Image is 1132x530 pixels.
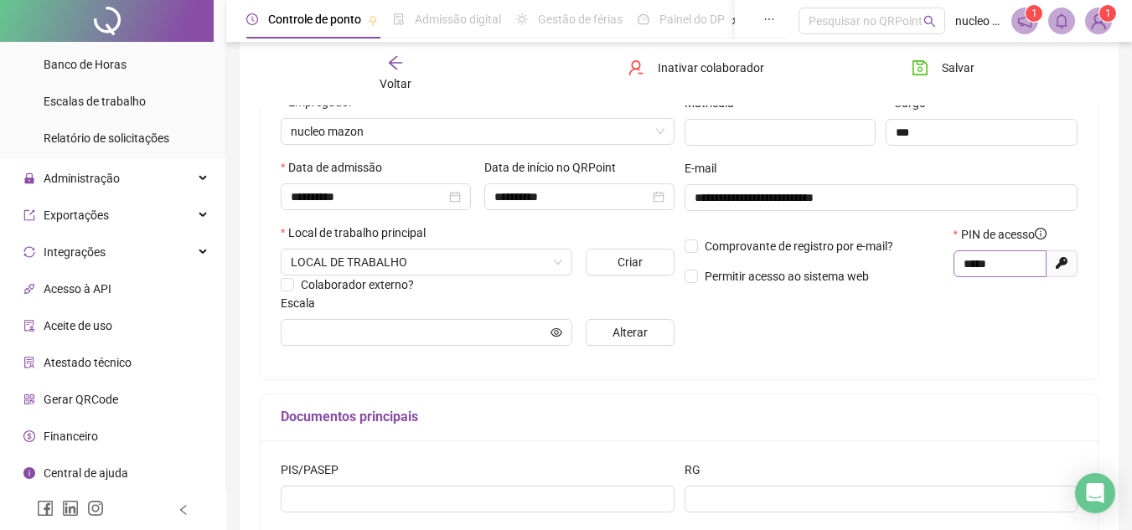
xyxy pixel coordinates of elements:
span: PIN de acesso [961,225,1047,244]
span: lock [23,172,35,184]
span: Gerar QRCode [44,393,118,406]
label: Local de trabalho principal [281,224,437,242]
span: Aceite de uso [44,319,112,332]
span: clock-circle [246,13,258,25]
span: Voltar [380,77,411,90]
span: notification [1017,13,1032,28]
span: sync [23,246,35,258]
span: nucleo mazon [955,12,1001,30]
span: dollar [23,430,35,442]
label: Data de admissão [281,158,393,177]
span: Admissão digital [415,13,501,26]
button: Criar [586,249,674,275]
span: sun [516,13,528,25]
img: 94389 [1086,8,1111,33]
span: facebook [37,500,54,517]
span: file-done [393,13,405,25]
span: ellipsis [763,13,775,25]
span: Permitir acesso ao sistema web [705,270,869,283]
span: pushpin [368,15,378,25]
span: Escalas de trabalho [44,95,146,108]
span: 1 [1105,8,1111,19]
span: Banco de Horas [44,58,127,71]
span: info-circle [23,467,35,479]
span: user-delete [628,59,644,76]
span: Alterar [613,323,648,342]
button: Alterar [586,319,674,346]
span: Atestado técnico [44,356,132,369]
h5: Documentos principais [281,407,1078,427]
span: nucleo mazon [291,119,664,144]
span: audit [23,320,35,332]
span: Criar [618,253,643,271]
span: eye [550,327,562,338]
span: Controle de ponto [268,13,361,26]
label: Escala [281,294,326,312]
span: Colaborador externo? [301,278,414,291]
span: bell [1054,13,1069,28]
span: Administração [44,172,120,185]
span: dashboard [638,13,649,25]
span: info-circle [1035,228,1047,239]
span: search [923,15,936,28]
span: pushpin [731,15,742,25]
span: Central de ajuda [44,466,128,480]
span: save [912,59,928,76]
span: instagram [87,500,104,517]
span: Integrações [44,245,106,259]
button: Inativar colaborador [615,54,777,81]
button: Salvar [899,54,987,81]
span: export [23,209,35,221]
label: PIS/PASEP [281,461,349,479]
label: RG [685,461,711,479]
span: Acesso à API [44,282,111,296]
span: left [178,504,189,516]
span: Relatório de solicitações [44,131,169,145]
span: Gestão de férias [538,13,623,26]
div: Open Intercom Messenger [1075,473,1115,513]
sup: 1 [1026,5,1042,22]
label: Data de início no QRPoint [484,158,627,177]
span: 1 [1031,8,1037,19]
sup: Atualize o seu contato no menu Meus Dados [1099,5,1116,22]
span: Financeiro [44,430,98,443]
span: Salvar [942,59,974,77]
span: Painel do DP [659,13,725,26]
span: Comprovante de registro por e-mail? [705,239,893,253]
span: qrcode [23,394,35,405]
span: api [23,283,35,295]
label: E-mail [685,159,727,178]
span: Exportações [44,208,109,222]
span: solution [23,357,35,368]
span: linkedin [62,500,79,517]
span: arrow-left [387,54,404,71]
span: NUCLEO MAZON [291,250,562,275]
span: Inativar colaborador [658,59,764,77]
